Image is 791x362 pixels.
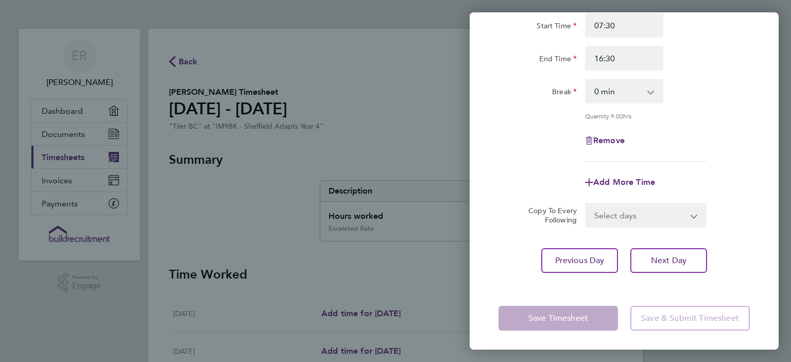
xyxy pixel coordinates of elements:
label: Copy To Every Following [520,206,577,225]
input: E.g. 08:00 [585,13,663,38]
label: Start Time [537,21,577,33]
input: E.g. 18:00 [585,46,663,71]
span: Next Day [651,255,686,266]
label: End Time [539,54,577,66]
span: Remove [593,135,625,145]
button: Remove [585,136,625,145]
span: Add More Time [593,177,655,187]
span: 9.00 [611,112,623,120]
span: Previous Day [555,255,605,266]
div: Quantity: hrs [585,112,707,120]
button: Add More Time [585,178,655,186]
label: Break [552,87,577,99]
button: Next Day [630,248,707,273]
button: Previous Day [541,248,618,273]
